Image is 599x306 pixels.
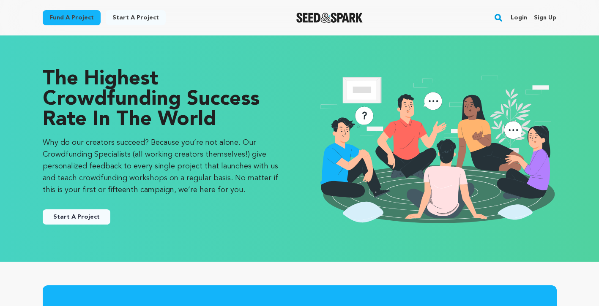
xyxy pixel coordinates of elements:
a: Sign up [534,11,556,24]
a: Start A Project [43,209,110,225]
img: seedandspark start project illustration image [317,69,557,228]
a: Fund a project [43,10,101,25]
a: Login [511,11,527,24]
img: Seed&Spark Logo Dark Mode [296,13,363,23]
p: The Highest Crowdfunding Success Rate in the World [43,69,283,130]
a: Start a project [106,10,166,25]
a: Seed&Spark Homepage [296,13,363,23]
p: Why do our creators succeed? Because you’re not alone. Our Crowdfunding Specialists (all working ... [43,137,283,196]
